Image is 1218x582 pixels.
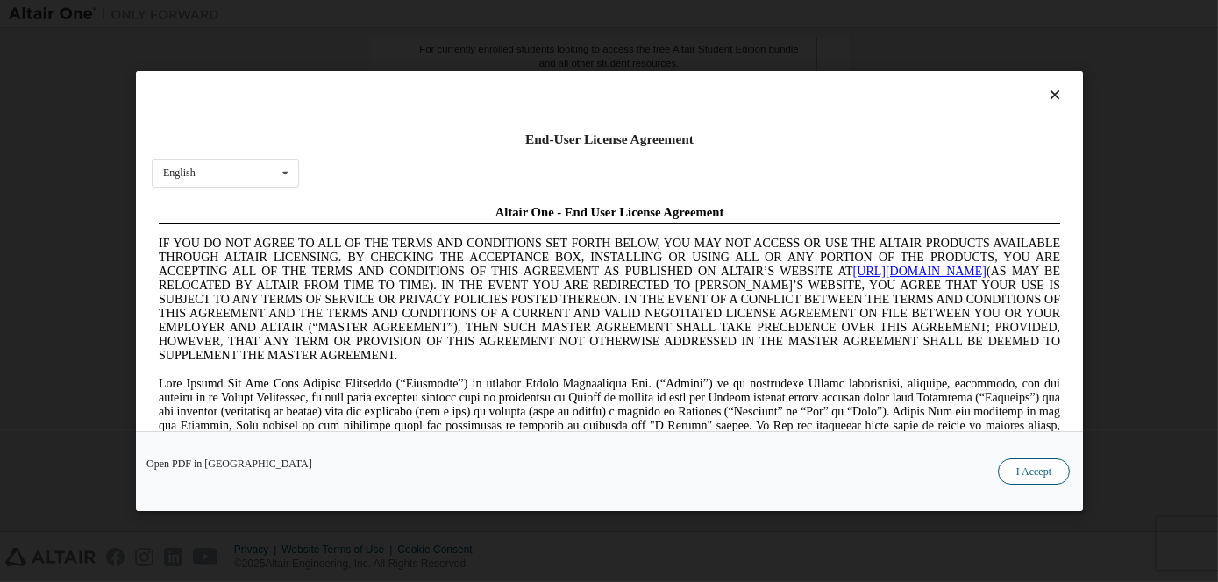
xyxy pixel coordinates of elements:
div: End-User License Agreement [152,131,1067,148]
span: IF YOU DO NOT AGREE TO ALL OF THE TERMS AND CONDITIONS SET FORTH BELOW, YOU MAY NOT ACCESS OR USE... [7,39,908,164]
a: [URL][DOMAIN_NAME] [702,67,835,80]
button: I Accept [997,458,1069,485]
a: Open PDF in [GEOGRAPHIC_DATA] [146,458,312,469]
span: Lore Ipsumd Sit Ame Cons Adipisc Elitseddo (“Eiusmodte”) in utlabor Etdolo Magnaaliqua Eni. (“Adm... [7,179,908,304]
div: English [163,167,196,178]
span: Altair One - End User License Agreement [344,7,573,21]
